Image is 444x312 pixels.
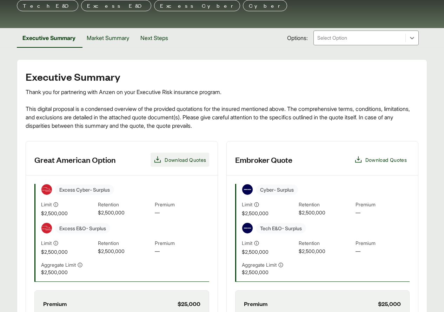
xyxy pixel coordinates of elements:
span: Retention [299,239,353,247]
span: Premium [356,201,410,209]
span: — [155,247,209,255]
span: Tech E&O - Surplus [256,223,306,233]
span: Download Quotes [365,156,407,164]
span: Premium [155,239,209,247]
span: $25,000 [378,299,401,308]
span: Limit [41,239,52,247]
h3: Embroker Quote [235,154,292,165]
span: Retention [98,239,152,247]
p: Excess Cyber [160,1,234,10]
img: Embroker [242,184,253,195]
span: Premium [43,299,67,308]
h3: Great American Option [34,154,116,165]
span: Premium [244,299,267,308]
span: Options: [287,34,308,42]
span: Aggregate Limit [242,261,277,268]
span: — [356,247,410,255]
p: Cyber [249,1,281,10]
span: $2,500,000 [242,268,296,276]
span: $2,500,000 [299,209,353,217]
div: Thank you for partnering with Anzen on your Executive Risk insurance program. This digital propos... [26,88,418,130]
span: Download Quotes [165,156,206,164]
span: $2,500,000 [98,209,152,217]
span: $2,500,000 [299,247,353,255]
span: $2,500,000 [242,248,296,255]
span: Limit [41,201,52,208]
img: Great American [41,223,52,233]
span: Premium [155,201,209,209]
button: Executive Summary [17,28,81,48]
span: $2,500,000 [98,247,152,255]
p: Excess E&O [87,1,145,10]
h2: Executive Summary [26,71,418,82]
span: Excess Cyber - Surplus [55,185,114,195]
span: Retention [299,201,353,209]
p: Tech E&O [23,1,72,10]
span: $2,500,000 [41,210,95,217]
span: $2,500,000 [41,268,95,276]
span: Retention [98,201,152,209]
img: Great American [41,184,52,195]
button: Download Quotes [151,153,209,167]
span: Limit [242,201,252,208]
span: — [155,209,209,217]
span: $2,500,000 [41,248,95,255]
span: Premium [356,239,410,247]
span: Excess E&O - Surplus [55,223,110,233]
button: Market Summary [81,28,135,48]
span: $25,000 [178,299,200,308]
button: Next Steps [135,28,174,48]
button: Download Quotes [351,153,410,167]
span: Cyber - Surplus [256,185,298,195]
span: $2,500,000 [242,210,296,217]
span: — [356,209,410,217]
img: Embroker [242,223,253,233]
span: Aggregate Limit [41,261,76,268]
span: Limit [242,239,252,247]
